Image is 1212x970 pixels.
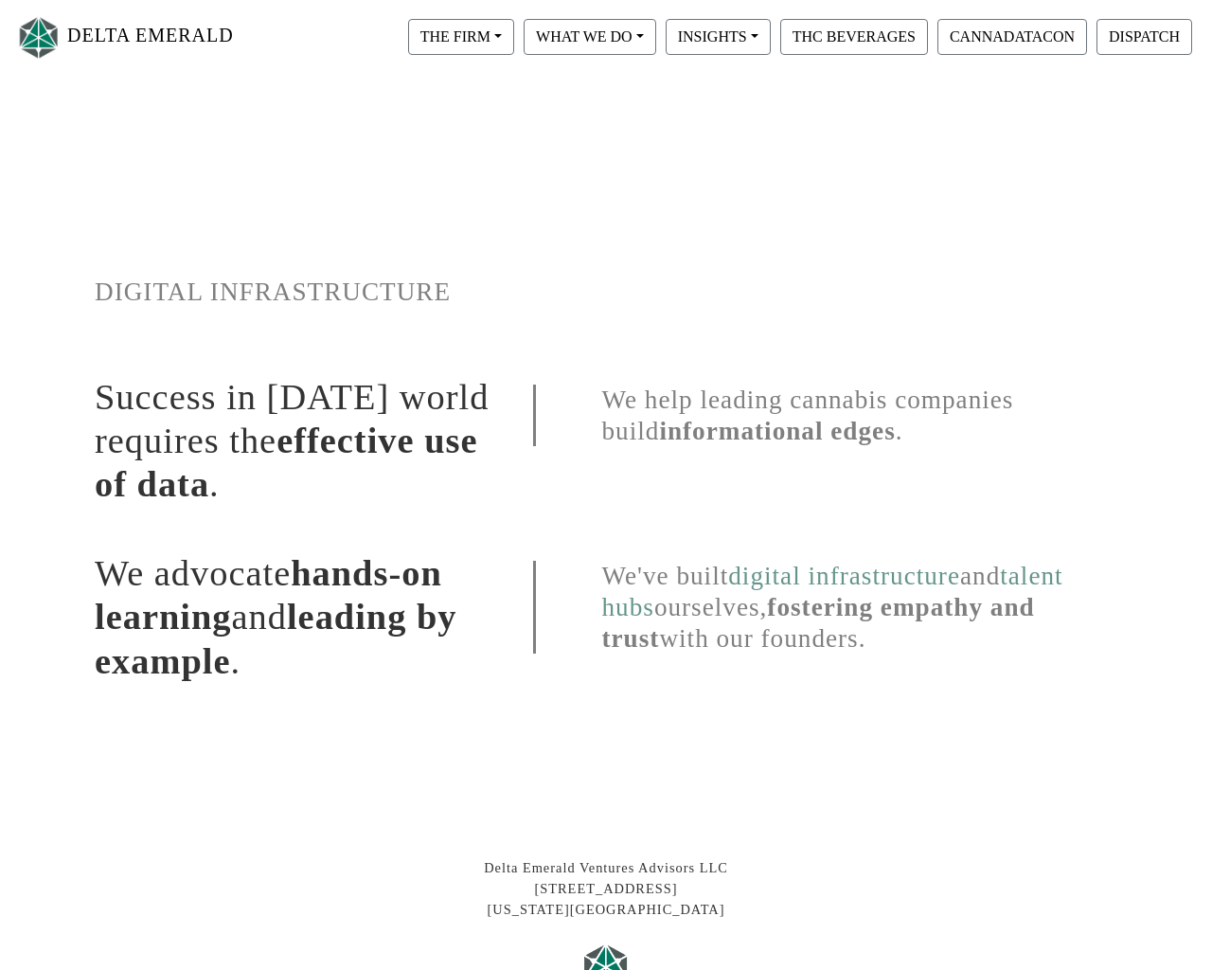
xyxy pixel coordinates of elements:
h1: We help leading cannabis companies build . [533,385,1118,446]
span: informational edges [659,417,895,445]
a: CANNADATACON [933,27,1092,44]
button: CANNADATACON [937,19,1087,55]
div: Delta Emerald Ventures Advisors LLC [STREET_ADDRESS] [US_STATE][GEOGRAPHIC_DATA] [80,858,1132,920]
button: INSIGHTS [666,19,771,55]
span: effective use of data [95,421,477,504]
span: leading by example [95,597,457,680]
button: WHAT WE DO [524,19,656,55]
button: THE FIRM [408,19,514,55]
button: DISPATCH [1096,19,1192,55]
a: digital infrastructure [728,562,960,590]
img: Logo [15,12,62,63]
h1: Success in [DATE] world requires the . [95,375,505,506]
h1: We've built and ourselves, with our founders. [533,561,1118,654]
button: THC BEVERAGES [780,19,928,55]
span: fostering empathy and trust [602,593,1035,653]
a: DISPATCH [1092,27,1197,44]
a: DELTA EMERALD [15,8,234,67]
h1: DIGITAL INFRASTRUCTURE [95,277,1117,308]
a: THC BEVERAGES [775,27,933,44]
h1: We advocate and . [95,551,505,682]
